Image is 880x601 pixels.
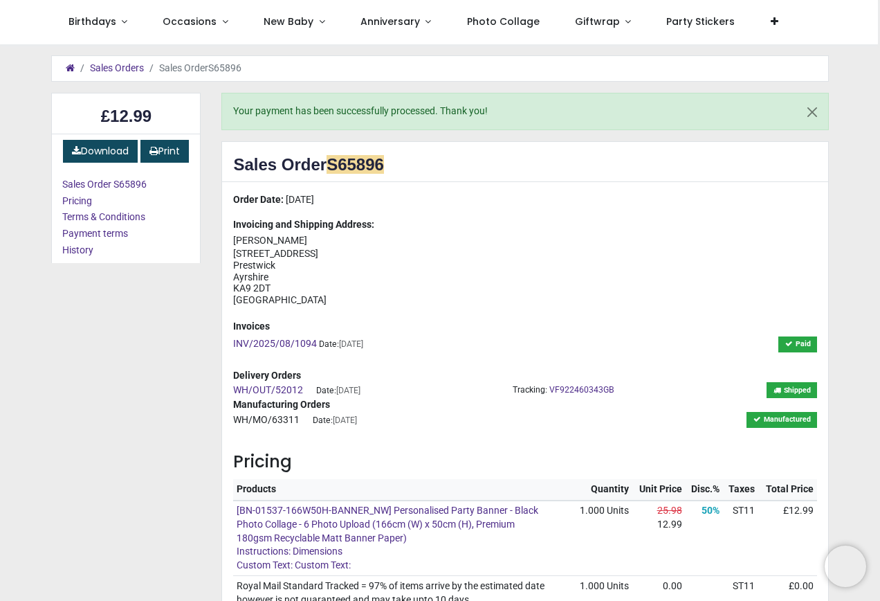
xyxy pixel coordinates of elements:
[733,505,755,516] span: ST11
[233,450,816,474] h3: Pricing
[110,107,152,125] span: 12.99
[784,386,811,395] b: Shipped
[233,384,303,395] span: WH/OUT/52012
[635,580,681,593] div: 0.00
[90,62,144,73] a: Sales Orders
[63,140,138,163] a: Download
[733,580,755,591] span: ST11
[607,580,629,591] span: Units
[68,15,116,28] span: Birthdays
[789,505,814,516] span: 12.99
[635,504,681,518] div: 25.98
[237,505,538,570] span: [BN-01537-166W50H-BANNER_NW] Personalised Party Banner - Black Photo Collage - 6 Photo Upload (16...
[796,93,828,131] button: Dismiss
[635,518,681,532] div: 12.99
[632,479,685,500] th: Unit Price
[233,338,317,349] span: INV/2025/08/1094
[607,505,629,516] span: Units
[233,194,284,205] strong: Order Date:
[796,339,811,348] b: Paid
[467,15,540,28] span: Photo Collage
[233,153,816,177] h2: Sales Order
[52,193,189,210] a: Pricing
[360,15,420,28] span: Anniversary
[233,248,515,306] span: [STREET_ADDRESS] Prestwick Ayrshire KA9 2DT [GEOGRAPHIC_DATA]
[286,194,314,205] span: [DATE]
[513,384,614,396] div: Tracking:
[101,107,152,125] b: £
[764,415,811,424] b: Manufactured
[327,155,384,174] em: S65896
[666,15,735,28] span: Party Stickers
[728,483,755,494] span: Taxes
[339,339,363,349] span: [DATE]
[52,242,189,259] a: History
[52,209,189,226] a: Terms & Conditions
[336,386,360,395] span: [DATE]
[233,235,307,246] span: [PERSON_NAME]
[66,62,75,73] a: Home
[316,385,360,397] div: Date:
[766,483,814,494] span: Total Price
[319,339,363,350] div: Date:
[794,580,814,591] span: 0.00
[825,546,866,587] iframe: Brevo live chat
[233,399,330,410] strong: Manufacturing Orders
[233,414,300,425] span: WH/MO/63311
[52,226,189,242] a: Payment terms
[580,580,605,591] span: 1.000
[52,177,189,193] a: Sales Order S65896
[702,505,719,516] strong: 50%
[264,15,313,28] span: New Baby
[575,15,620,28] span: Giftwrap
[233,384,305,395] a: WH/OUT/52012
[572,479,632,500] th: Quantity
[783,505,814,516] span: £
[580,505,605,516] span: 1.000
[789,580,814,591] span: £
[237,504,544,572] a: [BN-01537-166W50H-BANNER_NW] Personalised Party Banner - Black Photo Collage - 6 Photo Upload (16...
[313,415,357,427] div: Date:
[233,320,816,334] strong: Invoices
[233,105,794,118] p: Your payment has been successfully processed. Thank you!
[159,62,208,73] span: Sales Order
[233,338,319,349] a: INV/2025/08/1094
[233,479,571,500] th: Products
[547,385,614,395] a: VF922460343GB
[691,483,719,494] span: Disc.%
[233,218,515,232] strong: Invoicing and Shipping Address:
[549,385,614,395] span: VF922460343GB
[140,140,189,163] a: Print
[144,62,241,75] li: S65896
[163,15,217,28] span: Occasions
[233,370,301,381] strong: Delivery Orders
[333,415,357,425] span: [DATE]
